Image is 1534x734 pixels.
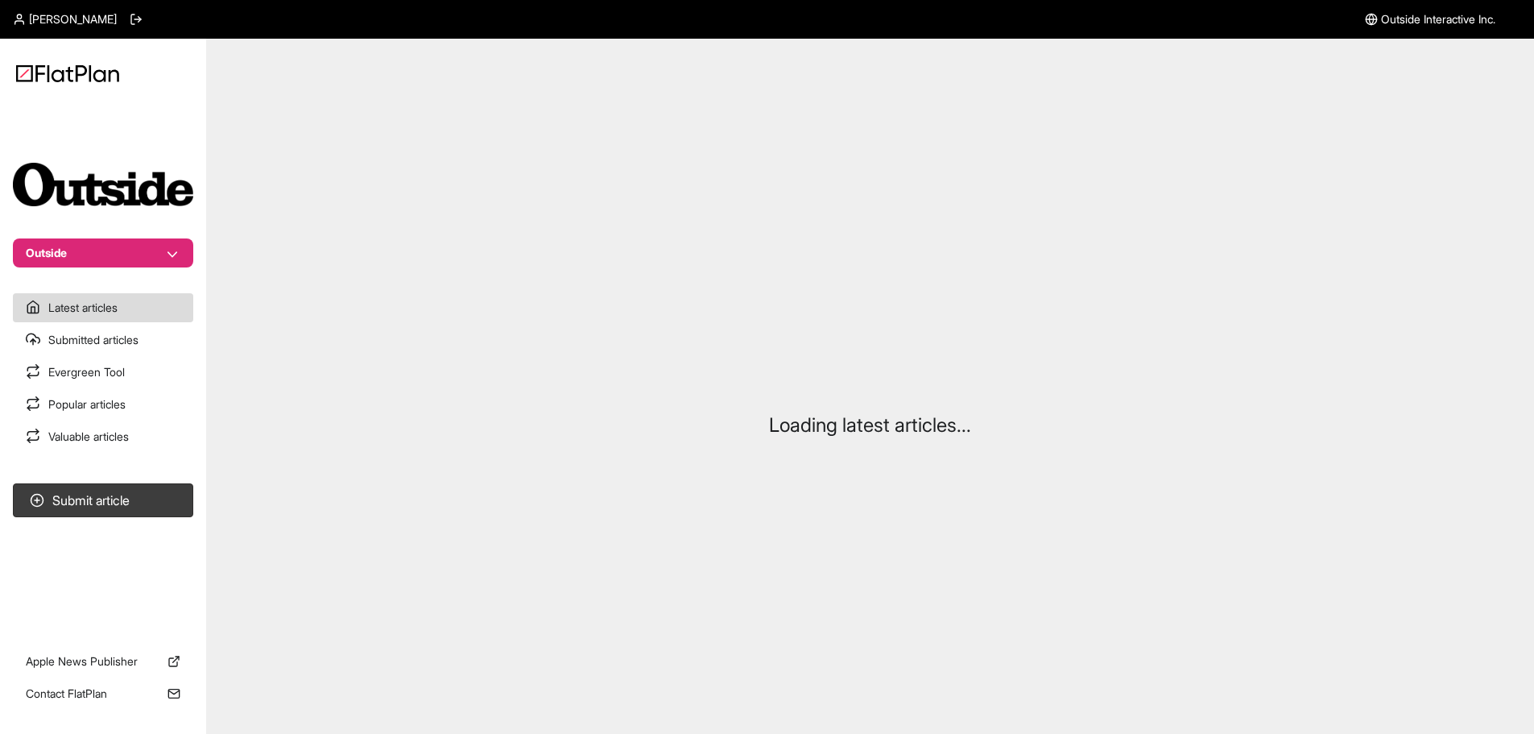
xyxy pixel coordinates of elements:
a: Popular articles [13,390,193,419]
a: Valuable articles [13,422,193,451]
a: Evergreen Tool [13,358,193,387]
a: Contact FlatPlan [13,679,193,708]
button: Submit article [13,483,193,517]
a: Latest articles [13,293,193,322]
span: Outside Interactive Inc. [1381,11,1495,27]
a: Apple News Publisher [13,647,193,676]
button: Outside [13,238,193,267]
a: [PERSON_NAME] [13,11,117,27]
span: [PERSON_NAME] [29,11,117,27]
p: Loading latest articles... [769,413,971,438]
img: Logo [16,64,119,82]
img: Publication Logo [13,163,193,206]
a: Submitted articles [13,326,193,355]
